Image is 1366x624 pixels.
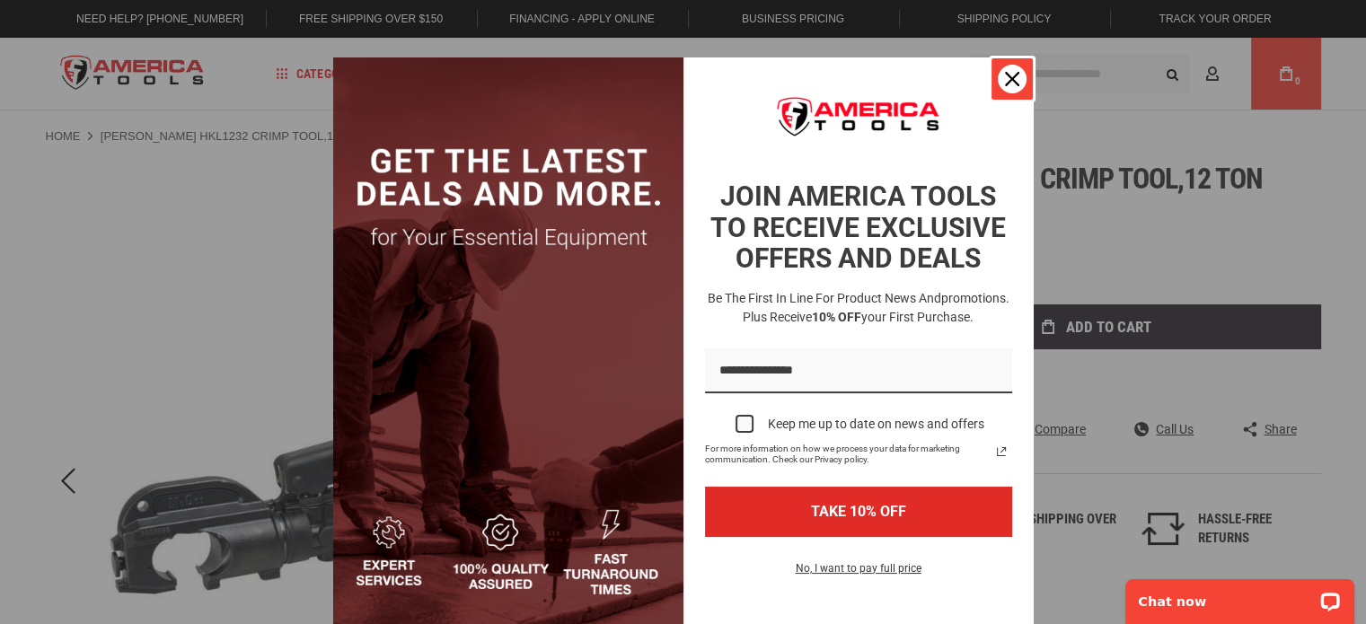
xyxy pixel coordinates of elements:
span: For more information on how we process your data for marketing communication. Check our Privacy p... [705,444,991,465]
div: Keep me up to date on news and offers [768,417,984,432]
strong: JOIN AMERICA TOOLS TO RECEIVE EXCLUSIVE OFFERS AND DEALS [710,180,1006,274]
a: Read our Privacy Policy [991,441,1012,462]
iframe: LiveChat chat widget [1114,567,1366,624]
input: Email field [705,348,1012,394]
strong: 10% OFF [812,310,861,324]
button: No, I want to pay full price [781,558,936,589]
svg: close icon [1005,72,1019,86]
span: promotions. Plus receive your first purchase. [743,291,1009,324]
svg: link icon [991,441,1012,462]
button: TAKE 10% OFF [705,487,1012,536]
button: Close [991,57,1034,101]
h3: Be the first in line for product news and [701,289,1016,327]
